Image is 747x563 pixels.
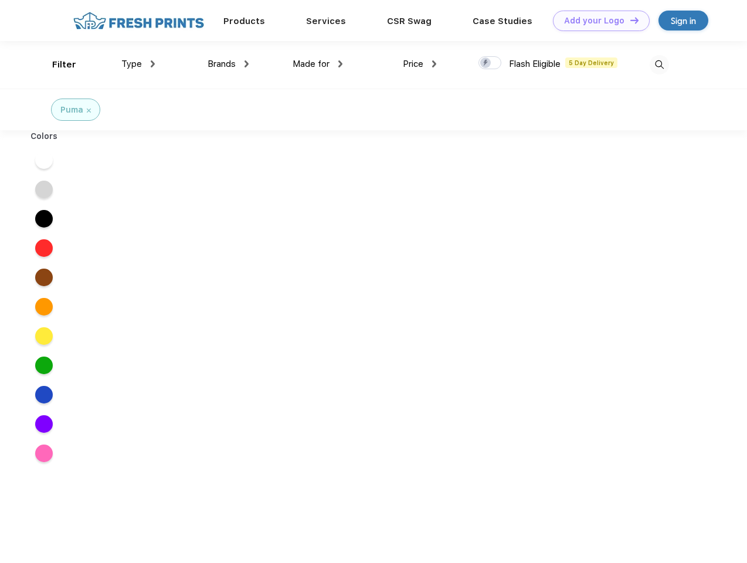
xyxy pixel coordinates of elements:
[564,16,624,26] div: Add your Logo
[151,60,155,67] img: dropdown.png
[387,16,432,26] a: CSR Swag
[650,55,669,74] img: desktop_search.svg
[630,17,639,23] img: DT
[87,108,91,113] img: filter_cancel.svg
[306,16,346,26] a: Services
[223,16,265,26] a: Products
[509,59,561,69] span: Flash Eligible
[208,59,236,69] span: Brands
[121,59,142,69] span: Type
[22,130,67,143] div: Colors
[52,58,76,72] div: Filter
[70,11,208,31] img: fo%20logo%202.webp
[245,60,249,67] img: dropdown.png
[338,60,342,67] img: dropdown.png
[565,57,617,68] span: 5 Day Delivery
[293,59,330,69] span: Made for
[658,11,708,30] a: Sign in
[432,60,436,67] img: dropdown.png
[671,14,696,28] div: Sign in
[60,104,83,116] div: Puma
[403,59,423,69] span: Price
